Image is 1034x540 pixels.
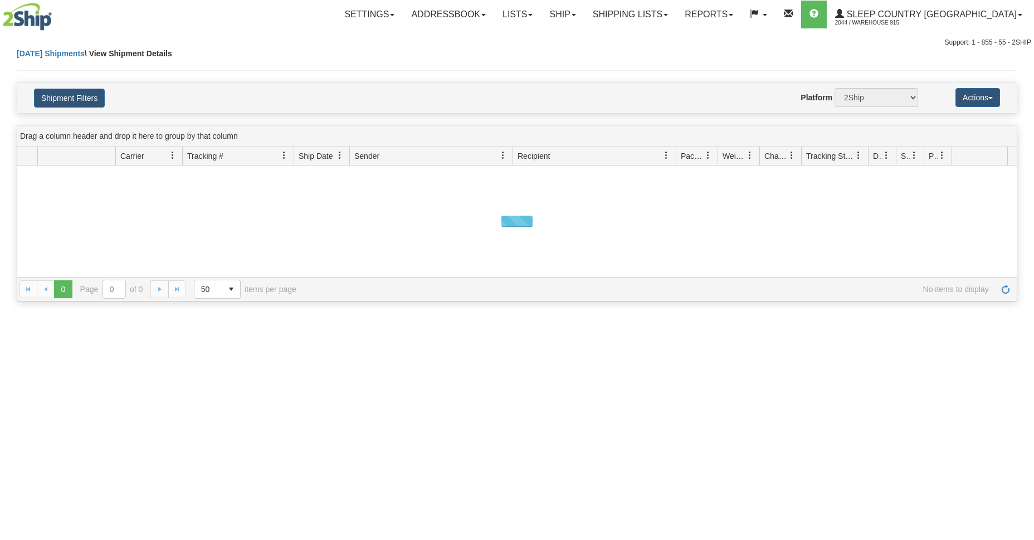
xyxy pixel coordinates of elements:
span: items per page [194,280,296,299]
a: Tracking # filter column settings [275,146,294,165]
span: Packages [681,150,704,162]
a: Delivery Status filter column settings [877,146,896,165]
span: Weight [723,150,746,162]
a: Sleep Country [GEOGRAPHIC_DATA] 2044 / Warehouse 915 [827,1,1031,28]
span: Sender [354,150,379,162]
span: select [222,280,240,298]
a: Shipment Issues filter column settings [905,146,924,165]
a: Carrier filter column settings [163,146,182,165]
a: Pickup Status filter column settings [933,146,952,165]
span: Carrier [120,150,144,162]
a: Ship Date filter column settings [330,146,349,165]
a: Tracking Status filter column settings [849,146,868,165]
div: grid grouping header [17,125,1017,147]
span: Page of 0 [80,280,143,299]
button: Shipment Filters [34,89,105,108]
span: Page 0 [54,280,72,298]
span: Tracking Status [806,150,855,162]
iframe: chat widget [1008,213,1033,327]
a: [DATE] Shipments [17,49,85,58]
a: Shipping lists [584,1,676,28]
span: Charge [764,150,788,162]
a: Ship [541,1,584,28]
a: Lists [494,1,541,28]
a: Refresh [997,280,1015,298]
span: Shipment Issues [901,150,910,162]
span: Tracking # [187,150,223,162]
span: \ View Shipment Details [85,49,172,58]
a: Reports [676,1,742,28]
a: Packages filter column settings [699,146,718,165]
label: Platform [801,92,832,103]
span: Sleep Country [GEOGRAPHIC_DATA] [844,9,1017,19]
span: 50 [201,284,216,295]
button: Actions [955,88,1000,107]
span: No items to display [312,285,989,294]
span: Pickup Status [929,150,938,162]
a: Sender filter column settings [494,146,513,165]
div: Support: 1 - 855 - 55 - 2SHIP [3,38,1031,47]
span: Ship Date [299,150,333,162]
a: Settings [336,1,403,28]
a: Charge filter column settings [782,146,801,165]
img: logo2044.jpg [3,3,52,31]
span: Delivery Status [873,150,882,162]
a: Recipient filter column settings [657,146,676,165]
a: Weight filter column settings [740,146,759,165]
a: Addressbook [403,1,494,28]
span: 2044 / Warehouse 915 [835,17,919,28]
span: Recipient [518,150,550,162]
span: Page sizes drop down [194,280,241,299]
